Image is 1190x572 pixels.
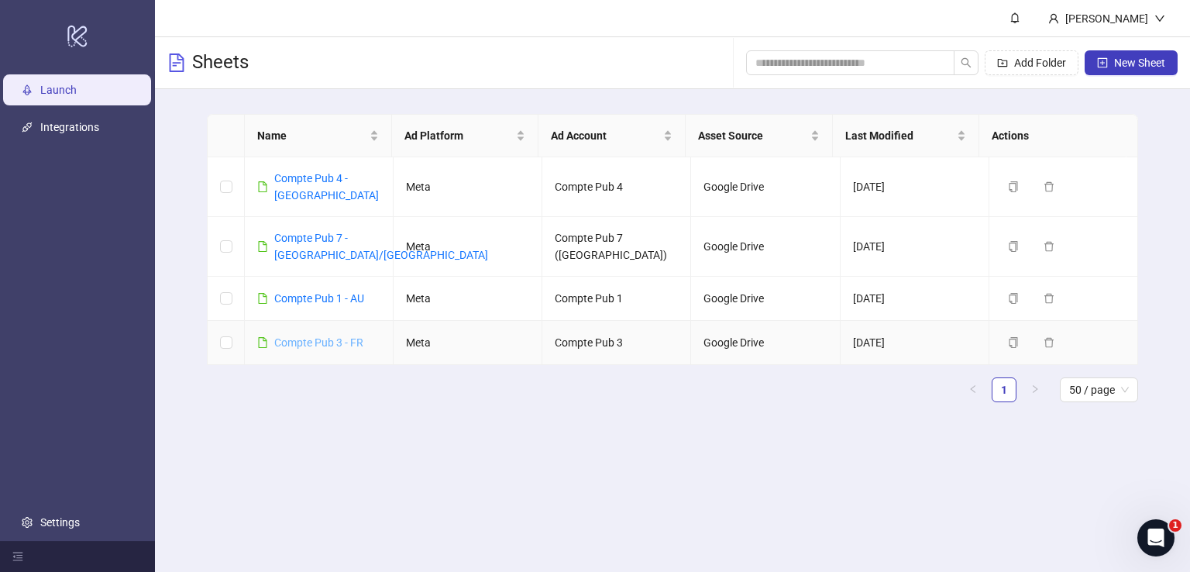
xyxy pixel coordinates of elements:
a: Launch [40,84,77,96]
button: left [961,377,985,402]
td: [DATE] [841,321,989,365]
span: copy [1008,181,1019,192]
td: [DATE] [841,157,989,217]
span: file-text [167,53,186,72]
span: 50 / page [1069,378,1129,401]
th: Asset Source [686,115,833,157]
a: Integrations [40,121,99,133]
span: down [1154,13,1165,24]
li: 1 [992,377,1016,402]
td: Compte Pub 7 ([GEOGRAPHIC_DATA]) [542,217,691,277]
span: file [257,337,268,348]
th: Last Modified [833,115,980,157]
span: Asset Source [698,127,807,144]
div: Page Size [1060,377,1138,402]
td: Compte Pub 3 [542,321,691,365]
iframe: Intercom live chat [1137,519,1175,556]
th: Ad Account [538,115,686,157]
th: Ad Platform [392,115,539,157]
span: delete [1044,181,1054,192]
td: Meta [394,321,542,365]
th: Name [245,115,392,157]
td: Meta [394,157,542,217]
span: copy [1008,337,1019,348]
button: New Sheet [1085,50,1178,75]
td: Compte Pub 1 [542,277,691,321]
button: right [1023,377,1047,402]
span: Ad Account [551,127,660,144]
span: bell [1009,12,1020,23]
span: Ad Platform [404,127,514,144]
td: Compte Pub 4 [542,157,691,217]
li: Previous Page [961,377,985,402]
span: file [257,181,268,192]
li: Next Page [1023,377,1047,402]
button: Add Folder [985,50,1078,75]
h3: Sheets [192,50,249,75]
td: Google Drive [691,321,840,365]
td: Meta [394,217,542,277]
span: right [1030,384,1040,394]
span: delete [1044,337,1054,348]
a: Compte Pub 7 - [GEOGRAPHIC_DATA]/[GEOGRAPHIC_DATA] [274,232,488,261]
td: Google Drive [691,157,840,217]
span: file [257,241,268,252]
span: menu-fold [12,551,23,562]
a: Compte Pub 4 - [GEOGRAPHIC_DATA] [274,172,379,202]
td: [DATE] [841,277,989,321]
span: 1 [1169,519,1181,532]
a: Settings [40,516,80,529]
a: Compte Pub 3 - FR [274,336,363,349]
th: Actions [979,115,1126,157]
td: Google Drive [691,217,840,277]
span: file [257,293,268,304]
span: delete [1044,241,1054,252]
td: Meta [394,277,542,321]
td: [DATE] [841,217,989,277]
a: 1 [992,378,1016,401]
span: left [968,384,978,394]
span: New Sheet [1114,57,1165,69]
span: user [1048,13,1059,24]
span: copy [1008,293,1019,304]
span: plus-square [1097,57,1108,68]
span: copy [1008,241,1019,252]
td: Google Drive [691,277,840,321]
a: Compte Pub 1 - AU [274,292,364,305]
div: [PERSON_NAME] [1059,10,1154,27]
span: Add Folder [1014,57,1066,69]
span: folder-add [997,57,1008,68]
span: delete [1044,293,1054,304]
span: Last Modified [845,127,954,144]
span: Name [257,127,366,144]
span: search [961,57,972,68]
